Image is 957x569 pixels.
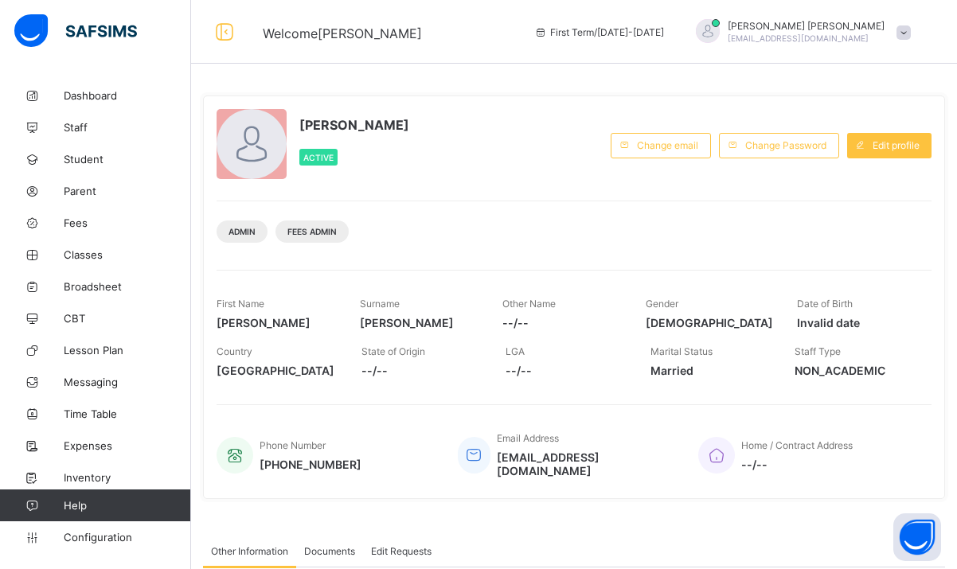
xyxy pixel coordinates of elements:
[497,450,674,477] span: [EMAIL_ADDRESS][DOMAIN_NAME]
[506,364,627,377] span: --/--
[260,439,326,451] span: Phone Number
[64,121,191,134] span: Staff
[741,458,853,471] span: --/--
[64,89,191,102] span: Dashboard
[361,345,425,357] span: State of Origin
[64,344,191,357] span: Lesson Plan
[797,298,853,310] span: Date of Birth
[873,139,920,151] span: Edit profile
[217,364,338,377] span: [GEOGRAPHIC_DATA]
[299,117,409,133] span: [PERSON_NAME]
[64,407,191,420] span: Time Table
[371,545,432,557] span: Edit Requests
[506,345,525,357] span: LGA
[361,364,482,377] span: --/--
[303,153,334,162] span: Active
[795,345,841,357] span: Staff Type
[217,316,336,329] span: [PERSON_NAME]
[745,139,826,151] span: Change Password
[728,33,869,43] span: [EMAIL_ADDRESS][DOMAIN_NAME]
[360,298,400,310] span: Surname
[64,153,191,166] span: Student
[64,248,191,261] span: Classes
[211,545,288,557] span: Other Information
[741,439,853,451] span: Home / Contract Address
[287,227,337,236] span: Fees Admin
[893,513,941,561] button: Open asap
[650,364,771,377] span: Married
[64,499,190,512] span: Help
[497,432,559,444] span: Email Address
[64,376,191,388] span: Messaging
[795,364,916,377] span: NON_ACADEMIC
[260,458,361,471] span: [PHONE_NUMBER]
[14,14,137,48] img: safsims
[64,216,191,229] span: Fees
[64,439,191,452] span: Expenses
[728,20,885,32] span: [PERSON_NAME] [PERSON_NAME]
[64,312,191,325] span: CBT
[797,316,916,329] span: Invalid date
[64,531,190,544] span: Configuration
[680,19,919,45] div: SIMRAN SHARMA
[502,316,622,329] span: --/--
[229,227,256,236] span: Admin
[304,545,355,557] span: Documents
[360,316,479,329] span: [PERSON_NAME]
[217,298,264,310] span: First Name
[650,345,713,357] span: Marital Status
[646,316,773,329] span: [DEMOGRAPHIC_DATA]
[637,139,698,151] span: Change email
[534,26,664,38] span: session/term information
[64,471,191,484] span: Inventory
[263,25,422,41] span: Welcome [PERSON_NAME]
[646,298,678,310] span: Gender
[64,185,191,197] span: Parent
[64,280,191,293] span: Broadsheet
[217,345,252,357] span: Country
[502,298,556,310] span: Other Name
